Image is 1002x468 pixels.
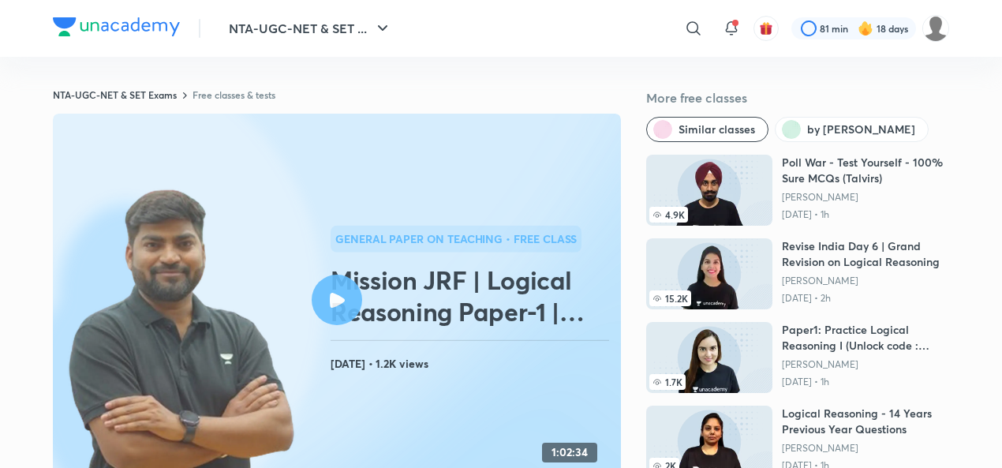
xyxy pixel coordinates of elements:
[782,238,949,270] h6: Revise India Day 6 | Grand Revision on Logical Reasoning
[782,406,949,437] h6: Logical Reasoning - 14 Years Previous Year Questions
[53,17,180,36] img: Company Logo
[782,376,949,388] p: [DATE] • 1h
[193,88,275,101] a: Free classes & tests
[782,191,949,204] a: [PERSON_NAME]
[551,446,588,459] h4: 1:02:34
[649,207,688,223] span: 4.9K
[53,17,180,40] a: Company Logo
[782,322,949,354] h6: Paper1: Practice Logical Reasoning I (Unlock code : Niks28)
[649,290,691,306] span: 15.2K
[646,117,768,142] button: Similar classes
[858,21,873,36] img: streak
[782,155,949,186] h6: Poll War - Test Yourself - 100% Sure MCQs (Talvirs)
[759,21,773,36] img: avatar
[782,442,949,455] a: [PERSON_NAME]
[331,354,615,374] h4: [DATE] • 1.2K views
[53,88,177,101] a: NTA-UGC-NET & SET Exams
[782,275,949,287] a: [PERSON_NAME]
[782,208,949,221] p: [DATE] • 1h
[646,88,949,107] h5: More free classes
[807,122,915,137] span: by Rajat Kumar
[782,292,949,305] p: [DATE] • 2h
[679,122,755,137] span: Similar classes
[649,374,686,390] span: 1.7K
[782,358,949,371] a: [PERSON_NAME]
[775,117,929,142] button: by Rajat Kumar
[219,13,402,44] button: NTA-UGC-NET & SET ...
[922,15,949,42] img: ranjini
[331,264,615,328] h2: Mission JRF | Logical Reasoning Paper-1 | UGC NET [DATE]
[753,16,779,41] button: avatar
